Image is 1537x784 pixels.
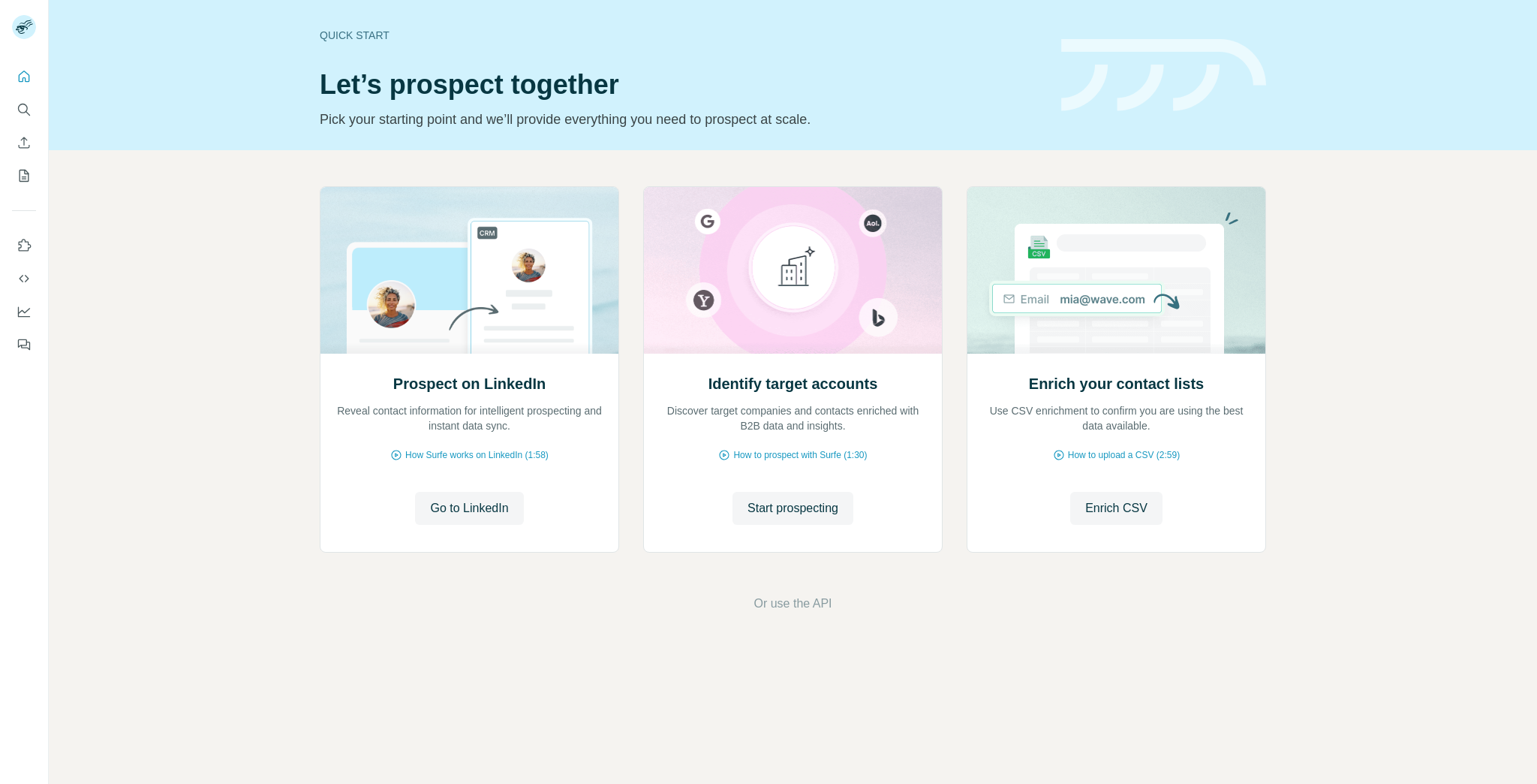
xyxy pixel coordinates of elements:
span: How Surfe works on LinkedIn (1:58) [405,448,549,462]
button: Feedback [12,331,36,358]
p: Discover target companies and contacts enriched with B2B data and insights. [659,403,927,433]
button: Or use the API [753,595,832,613]
span: Enrich CSV [1085,499,1147,517]
button: Use Surfe on LinkedIn [12,232,36,259]
img: Prospect on LinkedIn [320,187,619,354]
button: Quick start [12,63,36,90]
button: Dashboard [12,298,36,325]
p: Reveal contact information for intelligent prospecting and instant data sync. [335,403,603,433]
div: Quick start [320,28,1043,43]
button: Enrich CSV [1070,492,1163,525]
button: Start prospecting [732,492,853,525]
p: Use CSV enrichment to confirm you are using the best data available. [982,403,1250,433]
img: banner [1061,39,1266,112]
img: Enrich your contact lists [967,187,1266,354]
h1: Let’s prospect together [320,70,1043,100]
span: How to upload a CSV (2:59) [1068,448,1180,462]
p: Pick your starting point and we’ll provide everything you need to prospect at scale. [320,109,1043,130]
h2: Prospect on LinkedIn [393,373,546,394]
button: My lists [12,162,36,189]
button: Go to LinkedIn [415,492,523,525]
button: Enrich CSV [12,129,36,156]
img: Identify target accounts [643,187,943,354]
h2: Identify target accounts [708,373,878,394]
span: Start prospecting [747,499,838,517]
span: Go to LinkedIn [430,499,508,517]
h2: Enrich your contact lists [1029,373,1204,394]
span: How to prospect with Surfe (1:30) [733,448,867,462]
button: Use Surfe API [12,265,36,292]
button: Search [12,96,36,123]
